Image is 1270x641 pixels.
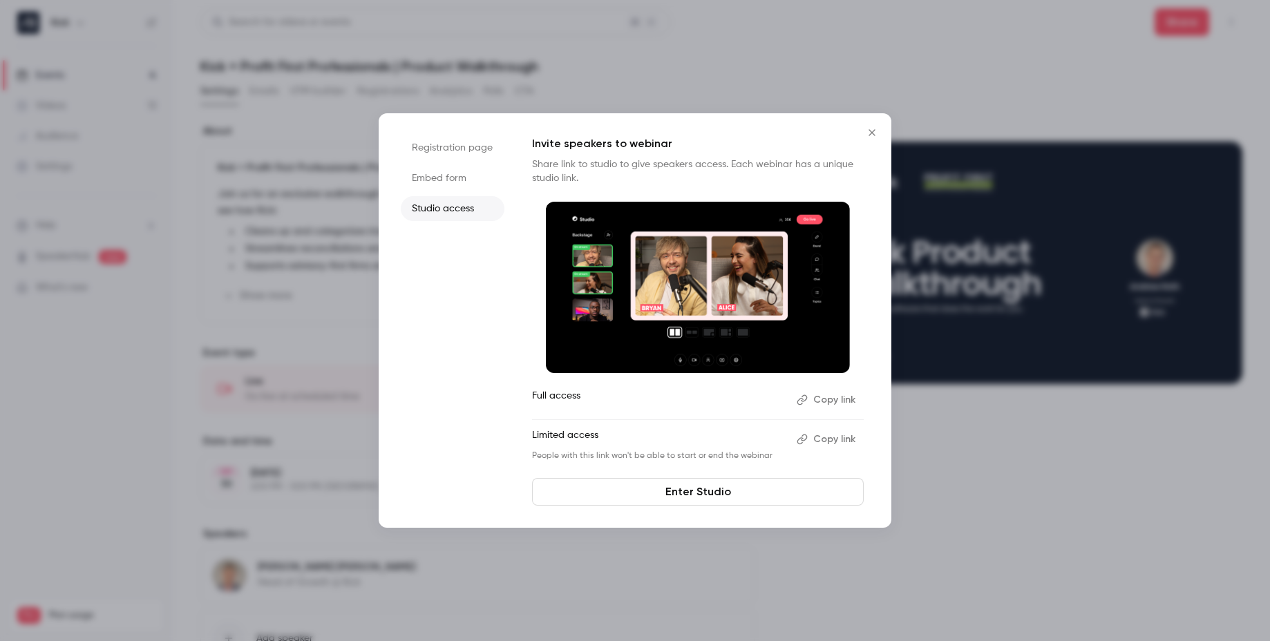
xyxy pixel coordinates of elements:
[532,428,786,450] p: Limited access
[532,478,864,506] a: Enter Studio
[532,450,786,461] p: People with this link won't be able to start or end the webinar
[532,135,864,152] p: Invite speakers to webinar
[532,389,786,411] p: Full access
[532,157,864,185] p: Share link to studio to give speakers access. Each webinar has a unique studio link.
[401,166,504,191] li: Embed form
[546,202,850,373] img: Invite speakers to webinar
[401,196,504,221] li: Studio access
[401,135,504,160] li: Registration page
[791,428,864,450] button: Copy link
[858,119,886,146] button: Close
[791,389,864,411] button: Copy link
